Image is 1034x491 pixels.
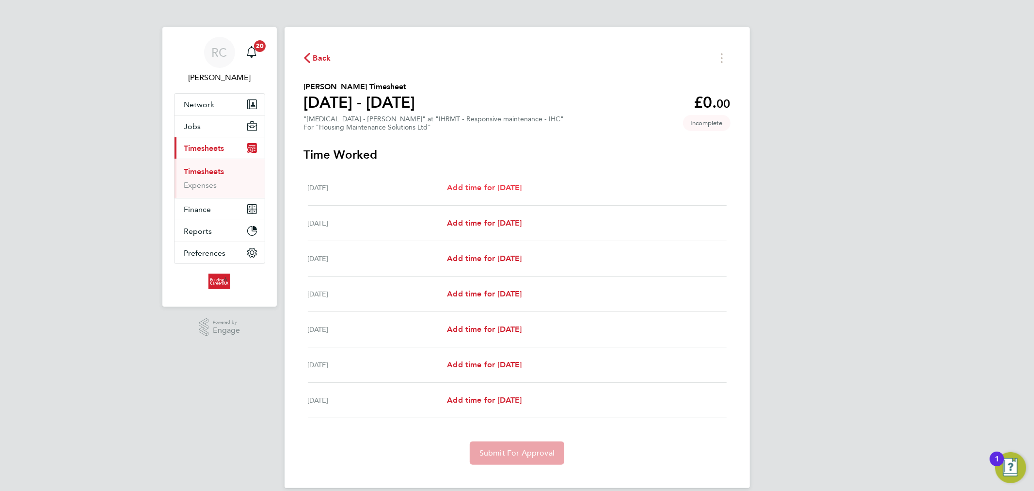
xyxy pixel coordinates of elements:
button: Timesheets [175,137,265,159]
span: Jobs [184,122,201,131]
span: Back [313,52,331,64]
div: Timesheets [175,159,265,198]
nav: Main navigation [162,27,277,307]
button: Jobs [175,115,265,137]
a: Add time for [DATE] [447,182,522,194]
a: Add time for [DATE] [447,324,522,335]
span: Add time for [DATE] [447,254,522,263]
button: Open Resource Center, 1 new notification [995,452,1026,483]
span: Add time for [DATE] [447,360,522,369]
div: [DATE] [308,394,447,406]
h3: Time Worked [304,147,731,163]
div: [DATE] [308,217,447,229]
span: Network [184,100,215,109]
h2: [PERSON_NAME] Timesheet [304,81,415,93]
a: Add time for [DATE] [447,394,522,406]
span: 20 [254,40,266,52]
a: Powered byEngage [199,318,240,337]
div: [DATE] [308,288,447,300]
span: 00 [717,97,731,111]
button: Finance [175,198,265,220]
div: [DATE] [308,253,447,264]
a: Timesheets [184,167,224,176]
span: Rhys Cook [174,72,265,83]
a: Expenses [184,180,217,190]
span: Engage [213,327,240,335]
span: Reports [184,227,212,236]
div: For "Housing Maintenance Solutions Ltd" [304,123,564,131]
button: Back [304,52,331,64]
span: Add time for [DATE] [447,218,522,228]
a: RC[PERSON_NAME] [174,37,265,83]
span: Finance [184,205,211,214]
app-decimal: £0. [694,93,731,112]
h1: [DATE] - [DATE] [304,93,415,112]
a: 20 [242,37,261,68]
div: [DATE] [308,324,447,335]
span: This timesheet is Incomplete. [683,115,731,131]
span: Preferences [184,248,226,258]
span: Timesheets [184,144,224,153]
div: 1 [995,459,999,472]
a: Add time for [DATE] [447,253,522,264]
button: Timesheets Menu [713,50,731,65]
a: Go to home page [174,274,265,289]
a: Add time for [DATE] [447,359,522,371]
div: [DATE] [308,182,447,194]
button: Reports [175,220,265,242]
span: Add time for [DATE] [447,395,522,405]
span: Add time for [DATE] [447,289,522,298]
span: Add time for [DATE] [447,183,522,192]
button: Network [175,94,265,115]
div: "[MEDICAL_DATA] - [PERSON_NAME]" at "IHRMT - Responsive maintenance - IHC" [304,115,564,131]
span: RC [212,46,227,59]
a: Add time for [DATE] [447,217,522,229]
img: buildingcareersuk-logo-retina.png [208,274,230,289]
span: Add time for [DATE] [447,325,522,334]
span: Powered by [213,318,240,327]
button: Preferences [175,242,265,263]
a: Add time for [DATE] [447,288,522,300]
div: [DATE] [308,359,447,371]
